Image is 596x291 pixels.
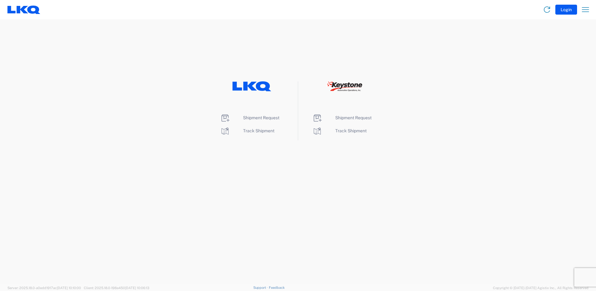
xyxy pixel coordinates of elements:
span: [DATE] 10:10:00 [57,286,81,290]
span: Shipment Request [335,115,372,120]
span: Server: 2025.18.0-a0edd1917ac [7,286,81,290]
span: Client: 2025.18.0-198a450 [84,286,149,290]
span: Shipment Request [243,115,279,120]
a: Feedback [269,286,285,289]
span: Copyright © [DATE]-[DATE] Agistix Inc., All Rights Reserved [493,285,589,291]
span: Track Shipment [335,128,367,133]
a: Shipment Request [312,115,372,120]
span: Track Shipment [243,128,274,133]
button: Login [555,5,577,15]
a: Shipment Request [220,115,279,120]
a: Track Shipment [312,128,367,133]
span: [DATE] 10:06:13 [125,286,149,290]
a: Support [253,286,269,289]
a: Track Shipment [220,128,274,133]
